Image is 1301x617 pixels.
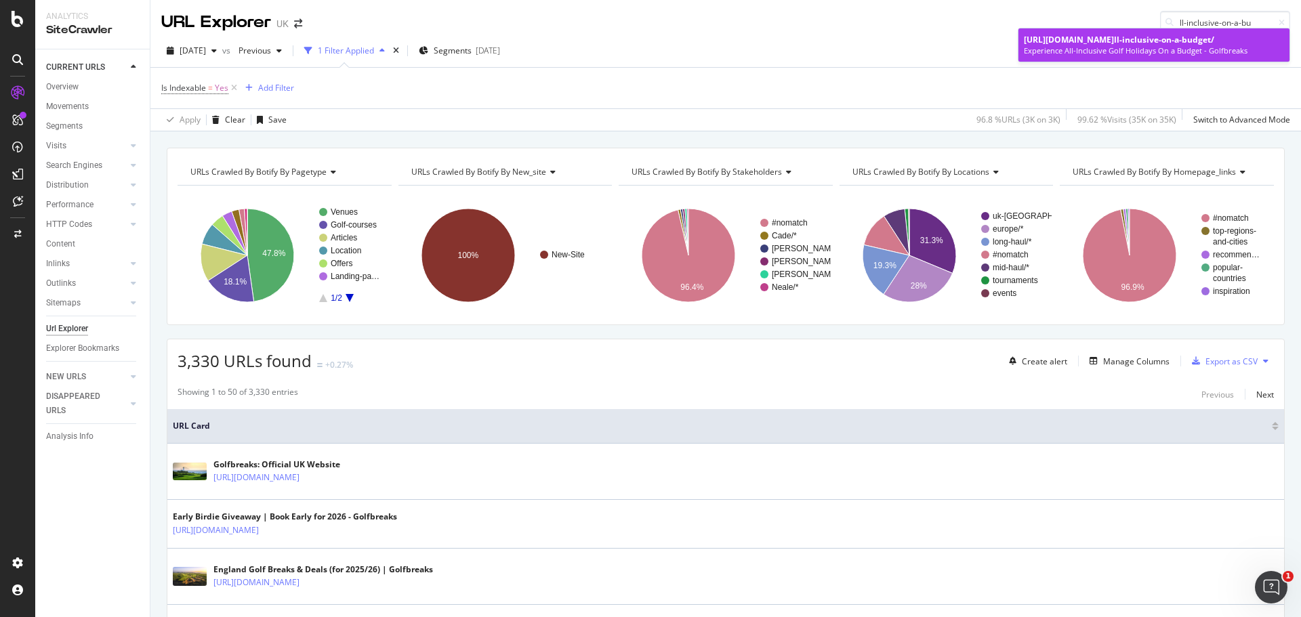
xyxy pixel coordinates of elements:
h4: URLs Crawled By Botify By homepage_links [1070,161,1262,183]
div: Sitemaps [46,296,81,310]
span: Is Indexable [161,82,206,93]
span: 1 [1283,571,1294,582]
a: Url Explorer [46,322,140,336]
div: Analytics [46,11,139,22]
div: UK [276,17,289,30]
text: #nomatch [772,218,808,228]
img: Equal [317,363,323,367]
div: Next [1256,389,1274,400]
text: and-cities [1213,237,1247,247]
a: Performance [46,198,127,212]
img: main image [173,463,207,480]
span: URLs Crawled By Botify By stakeholders [632,166,782,177]
text: [PERSON_NAME]/* [772,257,844,266]
span: URLs Crawled By Botify By locations [852,166,989,177]
text: Golf-courses [331,220,377,230]
button: Next [1256,386,1274,402]
div: Movements [46,100,89,114]
iframe: Intercom live chat [1255,571,1287,603]
a: Movements [46,100,140,114]
text: #nomatch [993,250,1029,259]
h4: URLs Crawled By Botify By stakeholders [629,161,821,183]
div: Segments [46,119,83,133]
a: Distribution [46,178,127,192]
div: Overview [46,80,79,94]
text: top-regions- [1213,226,1256,236]
a: Inlinks [46,257,127,271]
input: Find a URL [1160,11,1290,35]
div: SiteCrawler [46,22,139,38]
div: Experience All-Inclusive Golf Holidays On a Budget - Golfbreaks [1024,45,1284,56]
div: Analysis Info [46,429,94,444]
div: DISAPPEARED URLS [46,389,115,418]
span: URL Card [173,420,1268,432]
div: URL Explorer [161,11,271,34]
div: arrow-right-arrow-left [294,19,302,28]
a: [URL][DOMAIN_NAME]ll-inclusive-on-a-budget/Experience All-Inclusive Golf Holidays On a Budget - G... [1018,28,1289,62]
span: Previous [233,45,271,56]
text: 18.1% [224,277,247,286]
div: Save [268,114,287,125]
a: Outlinks [46,276,127,291]
div: Distribution [46,178,89,192]
div: Apply [180,114,201,125]
button: Export as CSV [1186,350,1258,372]
button: [DATE] [161,40,222,62]
div: Add Filter [258,82,294,93]
span: vs [222,45,233,56]
a: HTTP Codes [46,217,127,232]
text: countries [1213,274,1246,283]
a: Content [46,237,140,251]
button: Segments[DATE] [413,40,505,62]
div: Clear [225,114,245,125]
div: Create alert [1022,356,1067,367]
text: Venues [331,207,358,217]
text: Offers [331,259,352,268]
h4: URLs Crawled By Botify By new_site [409,161,600,183]
text: inspiration [1213,286,1250,296]
div: [URL][DOMAIN_NAME] dget/ [1024,34,1284,45]
div: Explorer Bookmarks [46,341,119,356]
div: Switch to Advanced Mode [1193,114,1290,125]
div: Content [46,237,75,251]
button: Switch to Advanced Mode [1188,109,1290,131]
button: Save [251,109,287,131]
div: A chart. [398,196,611,314]
div: Showing 1 to 50 of 3,330 entries [178,386,298,402]
span: Yes [215,79,228,98]
div: HTTP Codes [46,217,92,232]
text: 47.8% [262,249,285,258]
svg: A chart. [619,196,831,314]
text: 100% [457,251,478,260]
span: URLs Crawled By Botify By homepage_links [1073,166,1236,177]
div: Inlinks [46,257,70,271]
a: Analysis Info [46,429,140,444]
a: Segments [46,119,140,133]
div: Early Birdie Giveaway | Book Early for 2026 - Golfbreaks [173,511,397,523]
span: URLs Crawled By Botify By pagetype [190,166,327,177]
button: Previous [233,40,287,62]
text: Location [331,246,361,255]
div: CURRENT URLS [46,60,105,75]
span: ll-inclusive-on-a-bu [1114,34,1193,45]
div: Export as CSV [1205,356,1258,367]
text: recommen… [1213,250,1260,259]
div: Outlinks [46,276,76,291]
a: [URL][DOMAIN_NAME] [213,471,300,484]
text: long-haul/* [993,237,1032,247]
button: Apply [161,109,201,131]
text: New-Site [552,250,585,259]
text: events [993,289,1016,298]
div: NEW URLS [46,370,86,384]
a: Overview [46,80,140,94]
text: [PERSON_NAME]/* [772,270,844,279]
button: Clear [207,109,245,131]
text: tournaments [993,276,1038,285]
text: 1/2 [331,293,342,303]
a: [URL][DOMAIN_NAME] [213,576,300,589]
div: Search Engines [46,158,102,173]
text: Landing-pa… [331,272,379,281]
text: 96.9% [1121,282,1144,292]
button: Add Filter [240,80,294,96]
h4: URLs Crawled By Botify By locations [850,161,1041,183]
